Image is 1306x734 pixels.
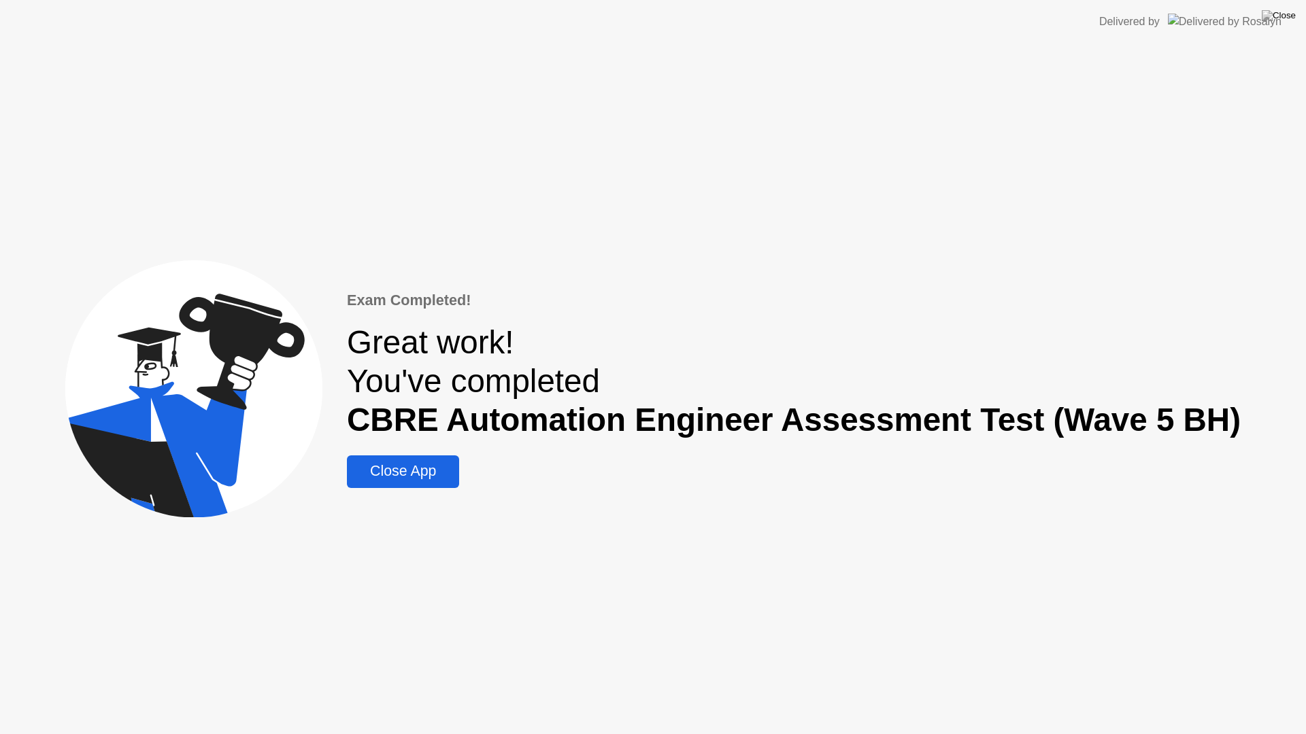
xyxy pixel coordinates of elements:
[347,323,1241,439] div: Great work! You've completed
[1168,14,1282,29] img: Delivered by Rosalyn
[351,463,455,480] div: Close App
[347,402,1241,438] b: CBRE Automation Engineer Assessment Test (Wave 5 BH)
[347,455,459,488] button: Close App
[347,290,1241,311] div: Exam Completed!
[1262,10,1296,21] img: Close
[1099,14,1160,30] div: Delivered by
